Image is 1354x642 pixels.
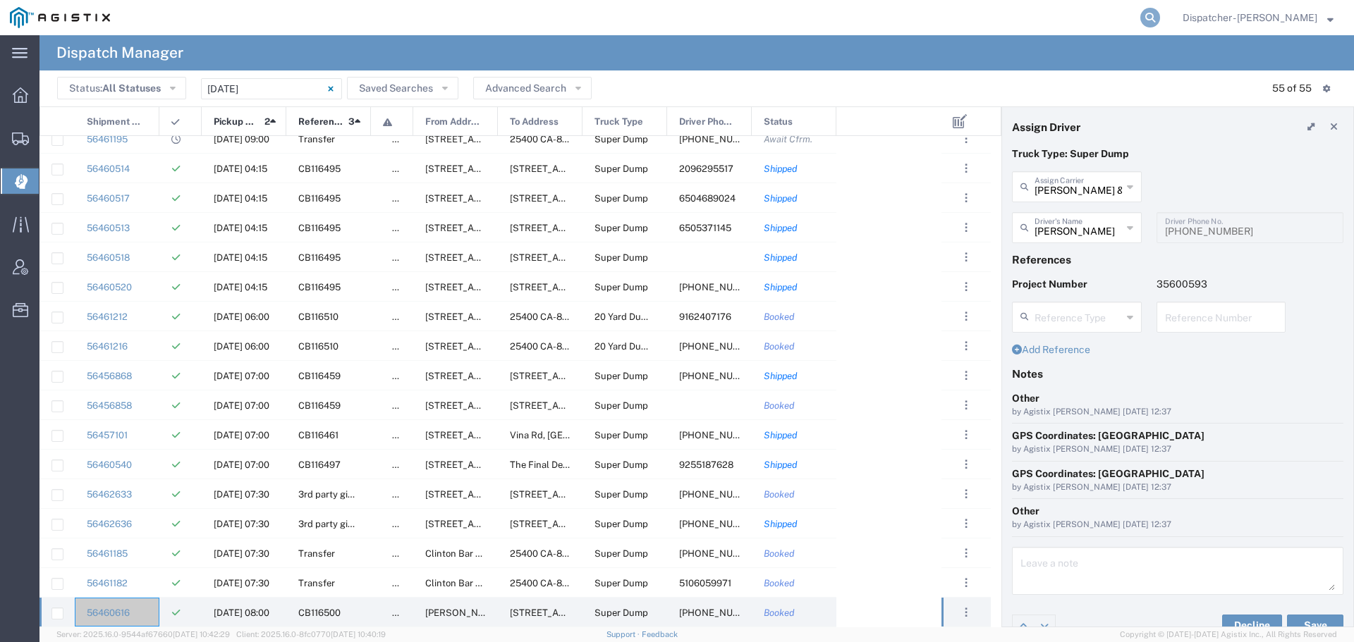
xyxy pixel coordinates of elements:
[214,459,269,470] span: 08/12/2025, 07:00
[298,223,341,233] span: CB116495
[298,459,341,470] span: CB116497
[1012,391,1343,406] div: Other
[956,366,976,385] button: ...
[764,341,795,352] span: Booked
[87,282,132,292] a: 56460520
[214,371,269,381] span: 08/12/2025, 07:00
[764,578,795,588] span: Booked
[214,519,269,529] span: 08/12/2025, 07:30
[510,489,650,500] span: 10628 Wilton Rd, Elk Grove, California, United States
[425,341,642,352] span: 11501 Florin Rd, Sacramento, California, 95830, United States
[425,578,803,588] span: Clinton Bar Rd & Tabeaud Rd, Pine Grove, California, United States
[87,459,132,470] a: 56460540
[1012,428,1343,443] div: GPS Coordinates: [GEOGRAPHIC_DATA]
[956,455,976,474] button: ...
[965,574,968,591] span: . . .
[764,252,798,263] span: Shipped
[87,163,130,174] a: 56460514
[965,130,968,147] span: . . .
[764,193,798,204] span: Shipped
[679,489,762,500] span: 916-346-6068
[594,548,648,559] span: Super Dump
[87,311,128,322] a: 56461212
[56,35,183,70] h4: Dispatch Manager
[1012,406,1343,419] div: by Agistix [PERSON_NAME] [DATE] 12:37
[57,77,186,99] button: Status:All Statuses
[510,134,758,144] span: 25400 CA-88, Pioneer, California, United States
[392,578,413,588] span: false
[510,282,650,292] span: 10936 Iron Mountain Rd, Redding, California, United States
[298,519,379,529] span: 3rd party giveaway
[1012,519,1343,531] div: by Agistix [PERSON_NAME] [DATE] 12:37
[298,489,379,500] span: 3rd party giveaway
[87,400,132,411] a: 56456858
[594,193,648,204] span: Super Dump
[425,223,642,233] span: 6501 Florin Perkins Rd, Sacramento, California, United States
[1012,504,1343,519] div: Other
[510,341,758,352] span: 25400 CA-88, Pioneer, California, United States
[764,430,798,440] span: Shipped
[510,223,650,233] span: 10936 Iron Mountain Rd, Redding, California, United States
[298,163,341,174] span: CB116495
[298,107,343,137] span: Reference
[510,548,758,559] span: 25400 CA-88, Pioneer, California, United States
[594,341,681,352] span: 20 Yard Dump Truck
[392,252,413,263] span: false
[331,630,386,638] span: [DATE] 10:40:19
[510,371,726,381] span: 5900 Ostrom Rd, Wheatland, California, 95692, United States
[56,630,230,638] span: Server: 2025.16.0-9544af67660
[214,193,267,204] span: 08/12/2025, 04:15
[298,311,338,322] span: CB116510
[956,188,976,208] button: ...
[679,607,762,618] span: 530-440-2058
[764,459,798,470] span: Shipped
[87,607,130,618] a: 56460616
[87,252,130,263] a: 56460518
[679,193,736,204] span: 6504689024
[87,193,130,204] a: 56460517
[425,371,566,381] span: 1776 Old Airport Rd, Auburn, California, 95602, United States
[510,107,559,137] span: To Address
[965,160,968,177] span: . . .
[425,107,482,137] span: From Address
[392,459,413,470] span: false
[392,163,413,174] span: false
[1012,121,1080,133] h4: Assign Driver
[594,578,648,588] span: Super Dump
[298,252,341,263] span: CB116495
[1012,344,1090,355] a: Add Reference
[594,134,648,144] span: Super Dump
[764,548,795,559] span: Booked
[102,82,161,94] span: All Statuses
[679,223,731,233] span: 6505371145
[298,430,338,440] span: CB116461
[1182,9,1334,26] button: Dispatcher - [PERSON_NAME]
[87,430,128,440] a: 56457101
[679,519,762,529] span: 916-604-1955
[764,607,795,618] span: Booked
[473,77,592,99] button: Advanced Search
[87,371,132,381] a: 56456868
[10,7,110,28] img: logo
[425,519,642,529] span: 5555 Florin-Perkins Rd, Sacramento, California, 95826, United States
[87,548,128,559] a: 56461185
[965,456,968,473] span: . . .
[965,219,968,236] span: . . .
[679,371,762,381] span: 510-706-5887
[510,193,650,204] span: 10936 Iron Mountain Rd, Redding, California, United States
[679,311,731,322] span: 9162407176
[510,459,930,470] span: The Final Destination is not defined yet, Placerville, California, United States
[764,311,795,322] span: Booked
[956,336,976,356] button: ...
[594,163,648,174] span: Super Dump
[347,77,458,99] button: Saved Searches
[956,543,976,563] button: ...
[87,578,128,588] a: 56461182
[956,425,976,445] button: ...
[956,484,976,504] button: ...
[348,107,355,137] span: 3
[392,311,413,322] span: false
[956,573,976,593] button: ...
[298,607,341,618] span: CB116500
[392,134,413,144] span: false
